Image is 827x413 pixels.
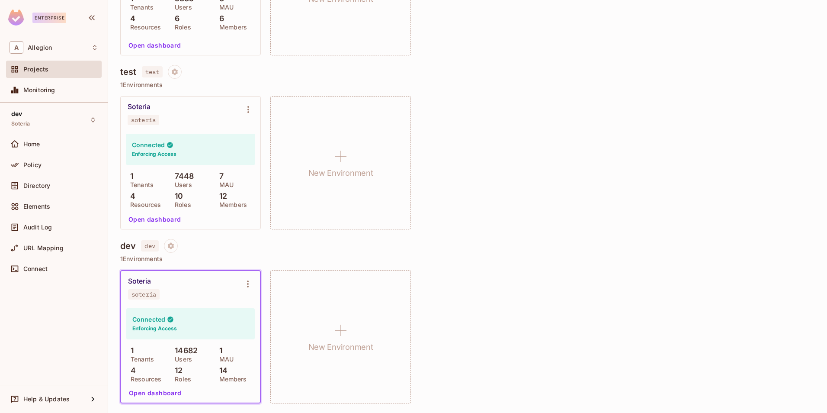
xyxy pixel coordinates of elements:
p: MAU [215,181,234,188]
p: 10 [170,192,183,200]
p: Users [170,181,192,188]
div: soteria [131,116,156,123]
span: dev [11,110,22,117]
p: Roles [170,24,191,31]
p: 4 [126,192,135,200]
button: Open dashboard [125,386,185,400]
img: SReyMgAAAABJRU5ErkJggg== [8,10,24,26]
span: test [142,66,163,77]
p: 1 Environments [120,81,815,88]
p: Tenants [126,4,154,11]
h4: Connected [132,315,165,323]
span: Audit Log [23,224,52,231]
span: Project settings [164,243,178,252]
p: Users [170,4,192,11]
p: 7 [215,172,224,181]
div: soteria [131,291,156,298]
span: Help & Updates [23,396,70,403]
p: 1 [215,346,222,355]
div: Soteria [128,103,151,111]
p: Users [170,356,192,363]
p: 14 [215,366,228,375]
span: URL Mapping [23,245,64,252]
h4: dev [120,241,136,251]
h4: Connected [132,141,165,149]
span: Project settings [168,69,182,77]
h1: New Environment [308,167,373,180]
span: Directory [23,182,50,189]
span: Workspace: Allegion [28,44,52,51]
span: Policy [23,161,42,168]
div: Soteria [128,277,151,286]
p: 1 [126,172,133,181]
p: 1 [126,346,134,355]
span: Soteria [11,120,30,127]
p: 14682 [170,346,198,355]
p: Resources [126,201,161,208]
p: Members [215,376,247,383]
button: Open dashboard [125,213,185,226]
h6: Enforcing Access [132,325,177,332]
p: Resources [126,376,161,383]
p: Members [215,201,247,208]
p: MAU [215,4,234,11]
p: 4 [126,14,135,23]
p: Resources [126,24,161,31]
span: A [10,41,23,54]
p: MAU [215,356,234,363]
h6: Enforcing Access [132,150,176,158]
p: Tenants [126,356,154,363]
h1: New Environment [308,341,373,354]
span: Projects [23,66,48,73]
p: 1 Environments [120,255,815,262]
p: 6 [170,14,180,23]
button: Open dashboard [125,39,185,52]
p: Members [215,24,247,31]
p: 12 [170,366,183,375]
p: 12 [215,192,227,200]
p: Roles [170,376,191,383]
p: 6 [215,14,224,23]
p: 4 [126,366,136,375]
h4: test [120,67,137,77]
span: Connect [23,265,48,272]
span: dev [141,240,158,252]
span: Monitoring [23,87,55,94]
span: Elements [23,203,50,210]
p: 7448 [170,172,194,181]
div: Enterprise [32,13,66,23]
p: Roles [170,201,191,208]
button: Environment settings [240,101,257,118]
p: Tenants [126,181,154,188]
button: Environment settings [239,275,256,293]
span: Home [23,141,40,148]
